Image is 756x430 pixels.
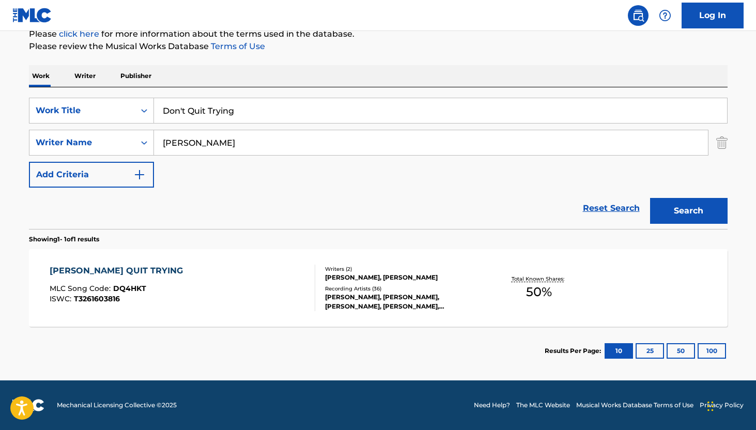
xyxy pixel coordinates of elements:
p: Please for more information about the terms used in the database. [29,28,728,40]
button: 100 [698,343,726,359]
button: Add Criteria [29,162,154,188]
p: Work [29,65,53,87]
img: search [632,9,644,22]
span: T3261603816 [74,294,120,303]
a: Terms of Use [209,41,265,51]
img: 9d2ae6d4665cec9f34b9.svg [133,168,146,181]
div: [PERSON_NAME], [PERSON_NAME] [325,273,481,282]
img: Delete Criterion [716,130,728,156]
a: Need Help? [474,401,510,410]
button: 50 [667,343,695,359]
div: Work Title [36,104,129,117]
p: Writer [71,65,99,87]
div: Recording Artists ( 36 ) [325,285,481,293]
a: The MLC Website [516,401,570,410]
form: Search Form [29,98,728,229]
a: Musical Works Database Terms of Use [576,401,693,410]
img: MLC Logo [12,8,52,23]
p: Showing 1 - 1 of 1 results [29,235,99,244]
iframe: Chat Widget [704,380,756,430]
div: Writers ( 2 ) [325,265,481,273]
span: Mechanical Licensing Collective © 2025 [57,401,177,410]
img: logo [12,399,44,411]
p: Publisher [117,65,155,87]
a: [PERSON_NAME] QUIT TRYINGMLC Song Code:DQ4HKTISWC:T3261603816Writers (2)[PERSON_NAME], [PERSON_NA... [29,249,728,327]
div: [PERSON_NAME] QUIT TRYING [50,265,188,277]
img: help [659,9,671,22]
a: Reset Search [578,197,645,220]
div: Writer Name [36,136,129,149]
p: Please review the Musical Works Database [29,40,728,53]
button: Search [650,198,728,224]
button: 10 [605,343,633,359]
div: [PERSON_NAME], [PERSON_NAME], [PERSON_NAME], [PERSON_NAME], [PERSON_NAME] [325,293,481,311]
span: ISWC : [50,294,74,303]
button: 25 [636,343,664,359]
span: DQ4HKT [113,284,146,293]
p: Results Per Page: [545,346,604,356]
span: MLC Song Code : [50,284,113,293]
span: 50 % [526,283,552,301]
a: Privacy Policy [700,401,744,410]
a: Log In [682,3,744,28]
a: Public Search [628,5,649,26]
div: Help [655,5,675,26]
a: click here [59,29,99,39]
div: Drag [707,391,714,422]
p: Total Known Shares: [512,275,567,283]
